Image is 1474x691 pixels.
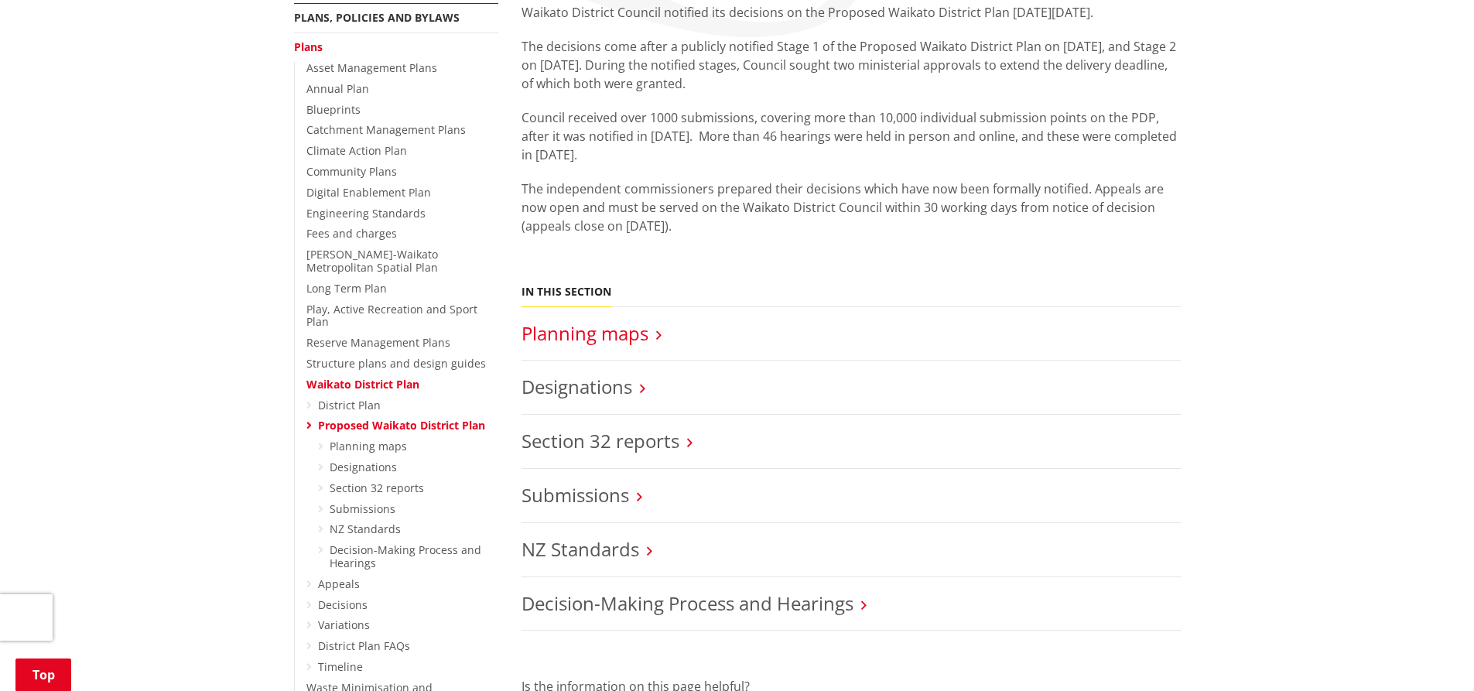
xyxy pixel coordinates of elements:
[306,247,438,275] a: [PERSON_NAME]-Waikato Metropolitan Spatial Plan
[522,180,1181,235] p: The independent commissioners prepared their decisions which have now been formally notified. App...
[522,482,629,508] a: Submissions
[318,659,363,674] a: Timeline
[522,590,853,616] a: Decision-Making Process and Hearings
[306,122,466,137] a: Catchment Management Plans
[318,638,410,653] a: District Plan FAQs
[306,102,361,117] a: Blueprints
[522,286,611,299] h5: In this section
[522,3,1181,22] p: Waikato District Council notified its decisions on the Proposed Waikato District Plan [DATE][DATE].
[318,398,381,412] a: District Plan
[330,522,401,536] a: NZ Standards
[330,439,407,453] a: Planning maps
[306,226,397,241] a: Fees and charges
[522,536,639,562] a: NZ Standards
[306,281,387,296] a: Long Term Plan
[522,108,1181,164] p: Council received over 1000 submissions, covering more than 10,000 individual submission points on...
[318,576,360,591] a: Appeals
[522,374,632,399] a: Designations
[306,377,419,392] a: Waikato District Plan
[522,320,648,346] a: Planning maps
[522,428,679,453] a: Section 32 reports
[330,542,481,570] a: Decision-Making Process and Hearings
[306,143,407,158] a: Climate Action Plan
[306,185,431,200] a: Digital Enablement Plan
[306,356,486,371] a: Structure plans and design guides
[306,302,477,330] a: Play, Active Recreation and Sport Plan
[330,481,424,495] a: Section 32 reports
[330,501,395,516] a: Submissions
[1403,626,1459,682] iframe: Messenger Launcher
[330,460,397,474] a: Designations
[306,60,437,75] a: Asset Management Plans
[306,335,450,350] a: Reserve Management Plans
[15,659,71,691] a: Top
[294,39,323,54] a: Plans
[318,418,485,433] a: Proposed Waikato District Plan
[306,164,397,179] a: Community Plans
[522,37,1181,93] p: The decisions come after a publicly notified Stage 1 of the Proposed Waikato District Plan on [DA...
[306,81,369,96] a: Annual Plan
[306,206,426,221] a: Engineering Standards
[294,10,460,25] a: Plans, policies and bylaws
[318,617,370,632] a: Variations
[318,597,368,612] a: Decisions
